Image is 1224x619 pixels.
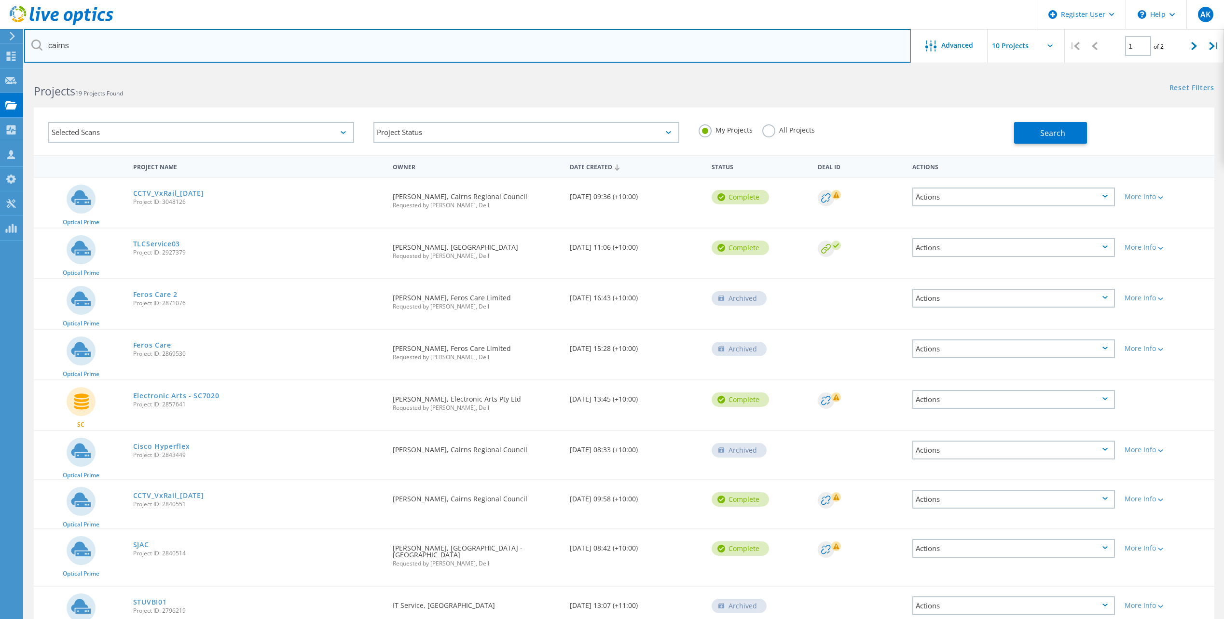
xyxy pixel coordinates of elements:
[813,157,908,175] div: Deal Id
[565,229,707,260] div: [DATE] 11:06 (+10:00)
[388,229,565,269] div: [PERSON_NAME], [GEOGRAPHIC_DATA]
[565,157,707,175] div: Date Created
[912,539,1115,558] div: Actions
[133,402,383,407] span: Project ID: 2857641
[133,501,383,507] span: Project ID: 2840551
[712,241,769,255] div: Complete
[388,480,565,512] div: [PERSON_NAME], Cairns Regional Council
[63,371,99,377] span: Optical Prime
[941,42,973,49] span: Advanced
[565,480,707,512] div: [DATE] 09:58 (+10:00)
[1014,122,1087,144] button: Search
[1040,128,1065,138] span: Search
[388,431,565,463] div: [PERSON_NAME], Cairns Regional Council
[699,124,753,134] label: My Projects
[712,342,767,356] div: Archived
[908,157,1120,175] div: Actions
[712,190,769,204] div: Complete
[133,291,178,298] a: Feros Care 2
[565,279,707,311] div: [DATE] 16:43 (+10:00)
[912,441,1115,459] div: Actions
[912,289,1115,308] div: Actions
[393,561,560,566] span: Requested by [PERSON_NAME], Dell
[133,241,180,247] a: TLCService03
[373,122,679,143] div: Project Status
[133,452,383,458] span: Project ID: 2843449
[565,330,707,362] div: [DATE] 15:28 (+10:00)
[133,608,383,614] span: Project ID: 2796219
[133,443,190,450] a: Cisco Hyperflex
[393,304,560,309] span: Requested by [PERSON_NAME], Dell
[63,219,99,225] span: Optical Prime
[1125,295,1210,301] div: More Info
[133,190,204,197] a: CCTV_VxRail_[DATE]
[1125,345,1210,352] div: More Info
[63,270,99,276] span: Optical Prime
[1200,11,1210,18] span: AK
[1204,29,1224,63] div: |
[63,522,99,527] span: Optical Prime
[912,188,1115,206] div: Actions
[712,599,767,613] div: Archived
[133,250,383,256] span: Project ID: 2927379
[393,354,560,360] span: Requested by [PERSON_NAME], Dell
[133,551,383,556] span: Project ID: 2840514
[912,238,1115,257] div: Actions
[912,596,1115,615] div: Actions
[63,321,99,326] span: Optical Prime
[63,472,99,478] span: Optical Prime
[1125,446,1210,453] div: More Info
[75,89,123,97] span: 19 Projects Found
[63,571,99,577] span: Optical Prime
[388,178,565,218] div: [PERSON_NAME], Cairns Regional Council
[133,199,383,205] span: Project ID: 3048126
[712,492,769,507] div: Complete
[712,291,767,306] div: Archived
[565,380,707,412] div: [DATE] 13:45 (+10:00)
[565,587,707,619] div: [DATE] 13:07 (+11:00)
[133,541,149,548] a: SJAC
[565,178,707,210] div: [DATE] 09:36 (+10:00)
[912,390,1115,409] div: Actions
[712,392,769,407] div: Complete
[388,529,565,576] div: [PERSON_NAME], [GEOGRAPHIC_DATA] - [GEOGRAPHIC_DATA]
[393,253,560,259] span: Requested by [PERSON_NAME], Dell
[133,392,220,399] a: Electronic Arts - SC7020
[1138,10,1146,19] svg: \n
[10,20,113,27] a: Live Optics Dashboard
[762,124,815,134] label: All Projects
[1125,602,1210,609] div: More Info
[133,351,383,357] span: Project ID: 2869530
[1154,42,1164,51] span: of 2
[388,587,565,619] div: IT Service, [GEOGRAPHIC_DATA]
[48,122,354,143] div: Selected Scans
[912,490,1115,509] div: Actions
[1125,496,1210,502] div: More Info
[388,330,565,370] div: [PERSON_NAME], Feros Care Limited
[388,279,565,319] div: [PERSON_NAME], Feros Care Limited
[565,529,707,561] div: [DATE] 08:42 (+10:00)
[133,599,167,606] a: STUVBI01
[1125,193,1210,200] div: More Info
[1125,545,1210,552] div: More Info
[133,492,204,499] a: CCTV_VxRail_[DATE]
[712,443,767,458] div: Archived
[24,29,911,63] input: Search projects by name, owner, ID, company, etc
[565,431,707,463] div: [DATE] 08:33 (+10:00)
[1065,29,1085,63] div: |
[912,339,1115,358] div: Actions
[393,202,560,208] span: Requested by [PERSON_NAME], Dell
[128,157,388,175] div: Project Name
[1169,84,1214,93] a: Reset Filters
[133,342,171,349] a: Feros Care
[77,422,84,428] span: SC
[1125,244,1210,251] div: More Info
[712,541,769,556] div: Complete
[393,405,560,411] span: Requested by [PERSON_NAME], Dell
[34,83,75,99] b: Projects
[707,157,813,175] div: Status
[133,300,383,306] span: Project ID: 2871076
[388,157,565,175] div: Owner
[388,380,565,420] div: [PERSON_NAME], Electronic Arts Pty Ltd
